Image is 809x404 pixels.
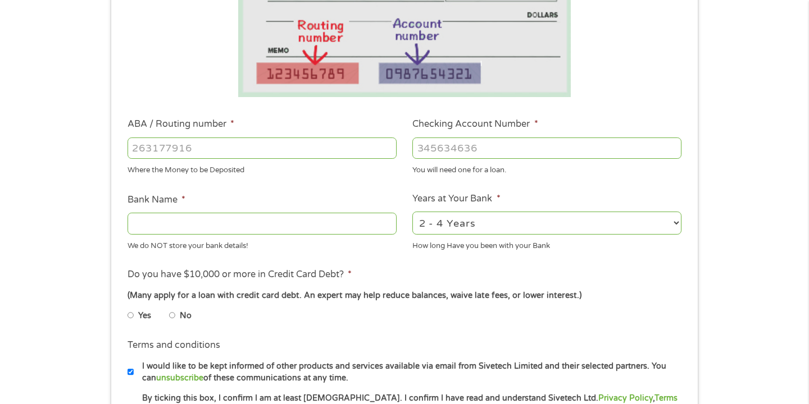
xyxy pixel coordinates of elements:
div: How long Have you been with your Bank [412,236,681,251]
div: (Many apply for a loan with credit card debt. An expert may help reduce balances, waive late fees... [128,290,681,302]
label: Do you have $10,000 or more in Credit Card Debt? [128,269,352,281]
label: ABA / Routing number [128,118,234,130]
label: No [180,310,192,322]
div: Where the Money to be Deposited [128,161,397,176]
label: Bank Name [128,194,185,206]
label: Yes [138,310,151,322]
label: Checking Account Number [412,118,538,130]
label: Terms and conditions [128,339,220,351]
label: I would like to be kept informed of other products and services available via email from Sivetech... [134,360,685,384]
a: Privacy Policy [598,393,653,403]
div: You will need one for a loan. [412,161,681,176]
div: We do NOT store your bank details! [128,236,397,251]
a: unsubscribe [156,373,203,383]
input: 263177916 [128,137,397,159]
input: 345634636 [412,137,681,159]
label: Years at Your Bank [412,193,500,205]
